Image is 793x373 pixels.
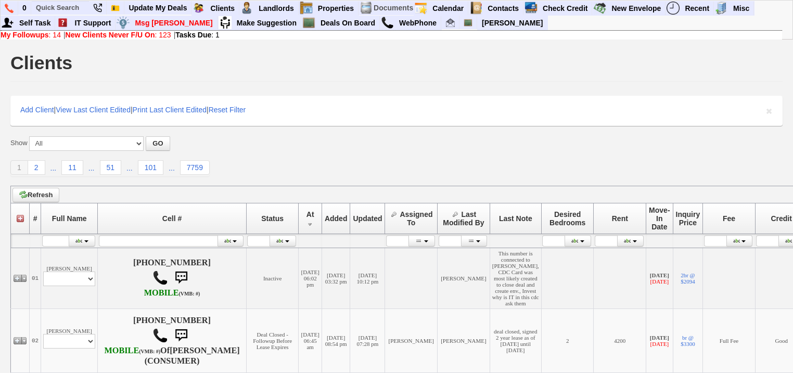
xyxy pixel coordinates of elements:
img: myadd.png [1,16,14,29]
img: docs.png [360,2,373,15]
h1: Clients [10,54,72,72]
font: (VMB: #) [179,291,200,297]
a: 11 [61,160,83,175]
td: [PERSON_NAME] [41,248,98,308]
span: At [306,210,314,218]
img: contact.png [469,2,482,15]
td: [DATE] 06:02 pm [299,248,322,308]
span: Added [325,214,348,223]
a: Check Credit [539,2,592,15]
b: Tasks Due [175,31,211,39]
span: Credit [771,214,791,223]
img: appt_icon.png [414,2,427,15]
b: [DATE] [650,335,669,341]
td: 2 [541,308,594,372]
img: landlord.png [240,2,253,15]
div: | | [1,31,782,39]
a: ... [83,161,100,175]
td: Inactive [246,248,299,308]
span: Updated [353,214,382,223]
a: Contacts [483,2,523,15]
span: Inquiry Price [676,210,700,227]
td: Full Fee [703,308,756,372]
b: New Clients Never F/U On [66,31,155,39]
a: Refresh [12,188,59,202]
img: recent.png [667,2,680,15]
span: Status [261,214,284,223]
font: MOBILE [104,346,139,355]
a: Reset Filter [209,106,246,114]
b: AT&T Wireless [144,288,200,298]
div: | | | [10,96,783,126]
td: [PERSON_NAME] [438,308,490,372]
td: 02 [30,308,41,372]
img: creditreport.png [525,2,538,15]
img: money.png [117,16,130,29]
a: Misc [729,2,754,15]
a: Landlords [254,2,299,15]
img: sms.png [171,325,191,346]
span: Last Note [499,214,532,223]
a: 101 [138,160,163,175]
td: [DATE] 06:45 am [299,308,322,372]
span: Move-In Date [649,206,670,231]
a: [PERSON_NAME] [478,16,547,30]
a: Add Client [20,106,54,114]
font: [DATE] [650,341,669,347]
a: ... [163,161,180,175]
td: [PERSON_NAME] [438,248,490,308]
span: Rent [612,214,628,223]
a: Clients [206,2,239,15]
img: Bookmark.png [111,4,120,12]
a: WebPhone [395,16,441,30]
a: New Envelope [607,2,666,15]
a: 2br @ $2094 [681,272,695,285]
b: T-Mobile USA, Inc. [104,346,160,355]
a: Update My Deals [124,1,191,15]
td: Deal Closed - Followup Before Lease Expires [246,308,299,372]
td: [DATE] 03:32 pm [322,248,350,308]
img: phone22.png [93,4,102,12]
a: br @ $3300 [681,335,695,347]
td: deal closed, signed 2 year lease as of [DATE] until [DATE] [490,308,541,372]
img: officebldg.png [715,2,728,15]
img: call.png [381,16,394,29]
a: ... [121,161,138,175]
img: call.png [152,270,168,286]
td: 4200 [594,308,646,372]
b: [PERSON_NAME] [170,346,240,355]
img: chalkboard.png [302,16,315,29]
a: Self Task [15,16,55,30]
td: This number is connected to [PERSON_NAME], CDC Card was most likely created to close deal and cre... [490,248,541,308]
img: su2.jpg [219,16,232,29]
a: My Followups: 14 [1,31,61,39]
a: 0 [18,1,31,15]
label: Show [10,138,28,148]
font: MOBILE [144,288,179,298]
a: Tasks Due: 1 [175,31,220,39]
span: Assigned To [400,210,432,227]
td: [PERSON_NAME] [385,308,438,372]
span: Desired Bedrooms [549,210,585,227]
a: Msg [PERSON_NAME] [131,16,217,30]
img: chalkboard.png [464,18,472,27]
a: Print Last Client Edited [133,106,207,114]
span: Cell # [162,214,182,223]
a: View Last Client Edited [56,106,131,114]
a: Calendar [428,2,468,15]
img: help2.png [56,16,69,29]
td: [DATE] 08:54 pm [322,308,350,372]
td: 01 [30,248,41,308]
a: 1 [10,160,28,175]
th: # [30,203,41,234]
td: [PERSON_NAME] [41,308,98,372]
img: call.png [152,328,168,343]
a: IT Support [70,16,116,30]
a: 2 [28,160,45,175]
a: Properties [314,2,359,15]
font: (VMB: #) [139,349,160,354]
img: phone.png [5,4,14,13]
img: clients.png [192,2,205,15]
img: gmoney.png [593,2,606,15]
img: sms.png [171,267,191,288]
